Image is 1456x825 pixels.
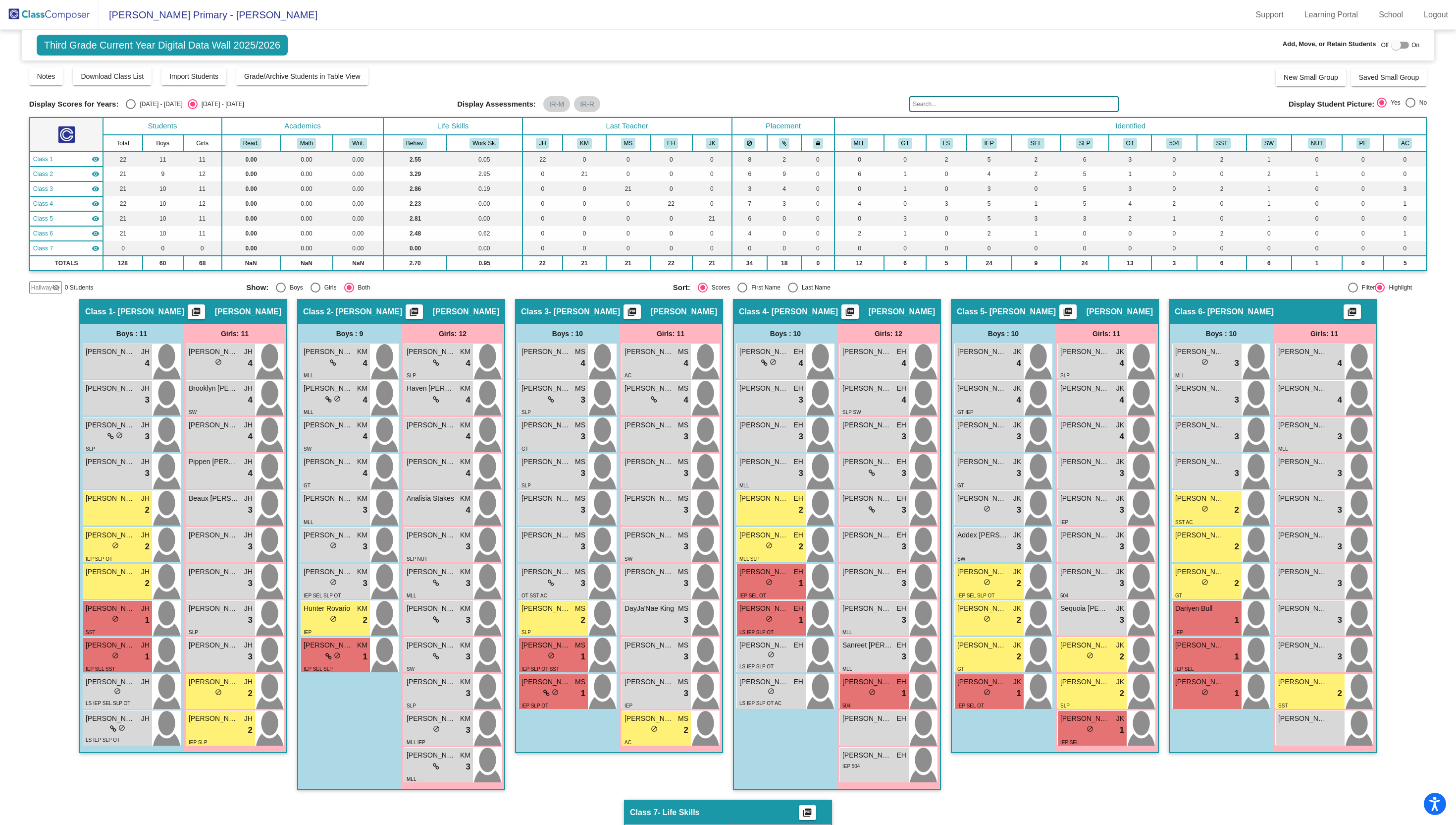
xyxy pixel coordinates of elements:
[732,196,767,211] td: 7
[1342,211,1384,226] td: 0
[801,167,834,181] td: 0
[884,196,926,211] td: 0
[1384,167,1426,181] td: 0
[1289,100,1374,109] span: Display Student Picture:
[1060,226,1109,241] td: 0
[183,226,222,241] td: 11
[1197,135,1247,152] th: SST Referral
[383,211,446,226] td: 2.81
[333,211,383,226] td: 0.00
[297,138,316,149] button: Math
[103,211,142,226] td: 21
[103,135,142,152] th: Total
[33,199,53,208] span: Class 4
[1109,152,1151,167] td: 3
[244,72,361,80] span: Grade/Archive Students in Table View
[33,155,53,164] span: Class 1
[926,152,966,167] td: 2
[543,96,570,112] mat-chip: IR-M
[606,135,650,152] th: Michelle Schulz
[967,135,1012,152] th: Reading-Writing-Math IEP
[732,135,767,152] th: Keep away students
[1197,226,1247,241] td: 2
[92,230,100,237] mat-icon: visibility
[1344,304,1361,319] button: Print Students Details
[1151,167,1197,181] td: 0
[447,211,522,226] td: 0.00
[143,152,183,167] td: 11
[801,196,834,211] td: 0
[81,72,144,80] span: Download Class List
[1292,167,1342,181] td: 1
[33,229,53,238] span: Class 6
[563,211,606,226] td: 0
[383,226,446,241] td: 2.48
[767,181,801,196] td: 4
[103,226,142,241] td: 21
[1109,181,1151,196] td: 3
[926,211,966,226] td: 0
[30,167,104,181] td: Kaitlyn Mark - Mark
[1308,138,1326,149] button: NUT
[29,100,119,109] span: Display Scores for Years:
[834,211,884,226] td: 0
[161,67,226,85] button: Import Students
[1384,196,1426,211] td: 1
[333,152,383,167] td: 0.00
[99,7,317,23] span: [PERSON_NAME] Primary - [PERSON_NAME]
[1197,211,1247,226] td: 0
[1197,167,1247,181] td: 0
[136,100,182,109] div: [DATE] - [DATE]
[73,67,152,85] button: Download Class List
[333,181,383,196] td: 0.00
[1151,226,1197,241] td: 0
[103,241,142,256] td: 0
[650,196,692,211] td: 22
[183,135,222,152] th: Girls
[732,226,767,241] td: 4
[222,167,280,181] td: 0.00
[706,138,719,149] button: JK
[801,226,834,241] td: 0
[1060,152,1109,167] td: 6
[522,152,563,167] td: 22
[563,167,606,181] td: 21
[1109,211,1151,226] td: 2
[143,211,183,226] td: 10
[447,226,522,241] td: 0.62
[1292,152,1342,167] td: 0
[1247,152,1292,167] td: 1
[103,181,142,196] td: 21
[1012,196,1060,211] td: 1
[1028,138,1044,149] button: SEL
[30,196,104,211] td: Elizabeth Hanks - Hanks
[940,138,953,149] button: LS
[926,226,966,241] td: 0
[1292,181,1342,196] td: 0
[1060,167,1109,181] td: 5
[1381,41,1389,50] span: Off
[801,152,834,167] td: 0
[183,196,222,211] td: 12
[1060,135,1109,152] th: Speech IEP
[1109,167,1151,181] td: 1
[1398,138,1412,149] button: AC
[222,211,280,226] td: 0.00
[767,167,801,181] td: 9
[1109,196,1151,211] td: 4
[909,96,1119,112] input: Search...
[1197,152,1247,167] td: 2
[650,135,692,152] th: Elizabeth Hanks
[1342,152,1384,167] td: 0
[606,196,650,211] td: 0
[280,211,333,226] td: 0.00
[280,226,333,241] td: 0.00
[92,200,100,208] mat-icon: visibility
[1359,73,1419,81] span: Saved Small Group
[834,196,884,211] td: 4
[1297,7,1366,23] a: Learning Portal
[1292,211,1342,226] td: 0
[522,135,563,152] th: Julia Harris
[1283,39,1376,49] span: Add, Move, or Retain Students
[650,226,692,241] td: 0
